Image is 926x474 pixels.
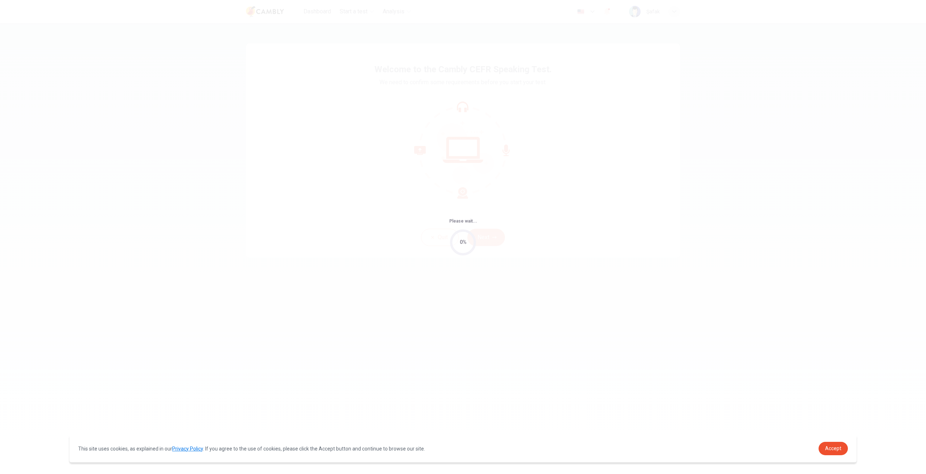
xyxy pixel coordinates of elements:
span: Please wait... [449,219,477,224]
a: Privacy Policy [172,446,203,452]
div: cookieconsent [69,435,857,462]
span: This site uses cookies, as explained in our . If you agree to the use of cookies, please click th... [78,446,425,452]
div: 0% [460,238,467,246]
a: dismiss cookie message [819,442,848,455]
span: Accept [825,445,841,451]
